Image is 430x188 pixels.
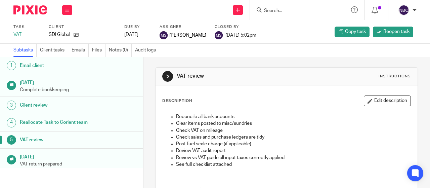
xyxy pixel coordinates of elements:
[7,61,16,70] div: 1
[379,74,411,79] div: Instructions
[20,86,136,93] p: Complete bookkeeping
[49,31,70,38] p: SDI Global
[92,44,105,57] a: Files
[124,31,151,38] div: [DATE]
[176,134,411,141] p: Check sales and purchase ledgers are tidy
[13,31,40,38] div: VAT
[20,100,97,110] h1: Client review
[176,113,411,120] p: Reconcile all bank accounts
[40,44,68,57] a: Client tasks
[160,31,168,39] img: svg%3E
[7,135,16,145] div: 5
[215,31,223,39] img: svg%3E
[162,98,192,104] p: Description
[160,24,206,30] label: Assignee
[13,5,47,14] img: Pixie
[20,61,97,71] h1: Email client
[364,96,411,106] button: Edit description
[20,152,136,160] h1: [DATE]
[7,101,16,110] div: 3
[335,27,370,37] a: Copy task
[176,154,411,161] p: Review vs VAT guide all input taxes correctly applied
[383,28,410,35] span: Reopen task
[20,161,136,167] p: VAT return prepared
[176,161,411,168] p: See full checklist attached
[135,44,159,57] a: Audit logs
[398,5,409,15] img: svg%3E
[345,28,366,35] span: Copy task
[176,127,411,134] p: Check VAT on mileage
[169,32,206,39] span: [PERSON_NAME]
[109,44,132,57] a: Notes (0)
[162,71,173,82] div: 5
[20,78,136,86] h1: [DATE]
[176,147,411,154] p: Review VAT audit report
[176,120,411,127] p: Clear items posted to misc/sundries
[373,27,413,37] a: Reopen task
[225,33,256,38] span: [DATE] 5:02pm
[13,24,40,30] label: Task
[215,24,256,30] label: Closed by
[7,118,16,127] div: 4
[124,24,151,30] label: Due by
[263,8,324,14] input: Search
[72,44,89,57] a: Emails
[20,117,97,127] h1: Reallocate Task to Corient team
[177,73,301,80] h1: VAT review
[49,24,116,30] label: Client
[176,141,411,147] p: Post fuel scale charge (if applicable)
[20,135,97,145] h1: VAT review
[13,44,37,57] a: Subtasks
